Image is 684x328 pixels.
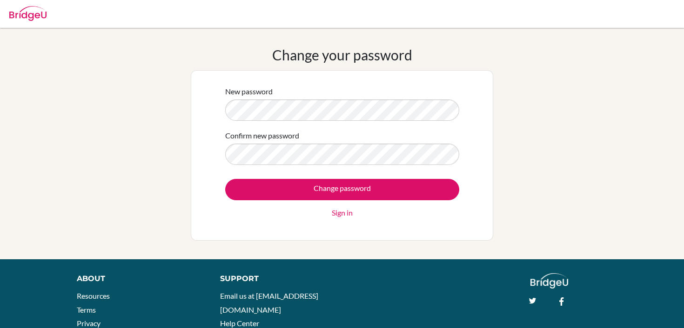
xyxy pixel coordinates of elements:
a: Privacy [77,319,101,328]
a: Help Center [220,319,259,328]
div: About [77,273,199,284]
input: Change password [225,179,459,200]
a: Sign in [332,207,353,218]
label: Confirm new password [225,130,299,141]
a: Email us at [EMAIL_ADDRESS][DOMAIN_NAME] [220,291,318,314]
h1: Change your password [272,46,412,63]
img: logo_white@2x-f4f0deed5e89b7ecb1c2cc34c3e3d731f90f0f143d5ea2071677605dd97b5244.png [530,273,568,289]
img: Bridge-U [9,6,47,21]
a: Resources [77,291,110,300]
a: Terms [77,305,96,314]
div: Support [220,273,333,284]
label: New password [225,86,273,97]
